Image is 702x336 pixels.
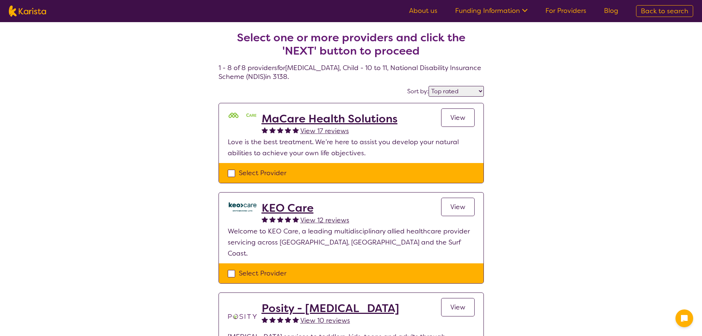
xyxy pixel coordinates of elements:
[641,7,688,15] span: Back to search
[441,298,475,316] a: View
[262,216,268,222] img: fullstar
[441,108,475,127] a: View
[227,31,475,58] h2: Select one or more providers and click the 'NEXT' button to proceed
[604,6,618,15] a: Blog
[262,127,268,133] img: fullstar
[300,127,349,135] span: View 17 reviews
[219,13,484,81] h4: 1 - 8 of 8 providers for [MEDICAL_DATA] , Child - 10 to 11 , National Disability Insurance Scheme...
[300,215,349,226] a: View 12 reviews
[262,112,398,125] a: MaCare Health Solutions
[285,127,291,133] img: fullstar
[277,316,283,323] img: fullstar
[228,226,475,259] p: Welcome to KEO Care, a leading multidisciplinary allied healthcare provider servicing across [GEO...
[269,127,276,133] img: fullstar
[450,303,465,312] span: View
[277,216,283,222] img: fullstar
[277,127,283,133] img: fullstar
[269,216,276,222] img: fullstar
[450,113,465,122] span: View
[228,302,257,331] img: t1bslo80pcylnzwjhndq.png
[300,316,350,325] span: View 10 reviews
[300,125,349,136] a: View 17 reviews
[293,127,299,133] img: fullstar
[262,302,399,315] a: Posity - [MEDICAL_DATA]
[285,316,291,323] img: fullstar
[9,6,46,17] img: Karista logo
[293,316,299,323] img: fullstar
[285,216,291,222] img: fullstar
[228,112,257,119] img: mgttalrdbt23wl6urpfy.png
[409,6,437,15] a: About us
[228,201,257,212] img: a39ze0iqsfmbvtwnthmw.png
[262,316,268,323] img: fullstar
[269,316,276,323] img: fullstar
[450,202,465,211] span: View
[300,315,350,326] a: View 10 reviews
[262,201,349,215] a: KEO Care
[441,198,475,216] a: View
[228,136,475,159] p: Love is the best treatment. We’re here to assist you develop your natural abilities to achieve yo...
[300,216,349,225] span: View 12 reviews
[293,216,299,222] img: fullstar
[407,87,429,95] label: Sort by:
[545,6,586,15] a: For Providers
[636,5,693,17] a: Back to search
[455,6,528,15] a: Funding Information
